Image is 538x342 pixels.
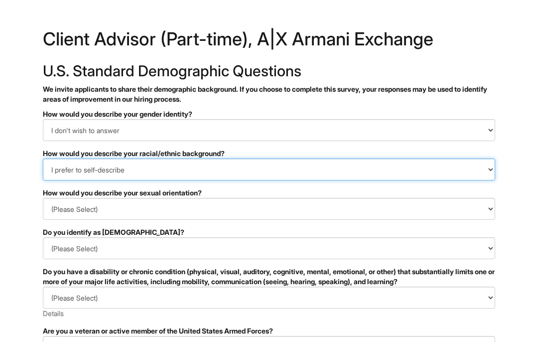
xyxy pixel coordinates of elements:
div: Do you have a disability or chronic condition (physical, visual, auditory, cognitive, mental, emo... [43,267,495,287]
select: How would you describe your sexual orientation? [43,198,495,220]
a: Details [43,309,64,318]
h1: Client Advisor (Part-time), A|X Armani Exchange [43,30,495,53]
div: Do you identify as [DEMOGRAPHIC_DATA]? [43,227,495,237]
select: Do you identify as transgender? [43,237,495,259]
div: Are you a veteran or active member of the United States Armed Forces? [43,326,495,336]
p: We invite applicants to share their demographic background. If you choose to complete this survey... [43,84,495,104]
div: How would you describe your racial/ethnic background? [43,149,495,159]
select: Do you have a disability or chronic condition (physical, visual, auditory, cognitive, mental, emo... [43,287,495,309]
h2: U.S. Standard Demographic Questions [43,63,495,79]
div: How would you describe your sexual orientation? [43,188,495,198]
div: How would you describe your gender identity? [43,109,495,119]
select: How would you describe your racial/ethnic background? [43,159,495,180]
select: How would you describe your gender identity? [43,119,495,141]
